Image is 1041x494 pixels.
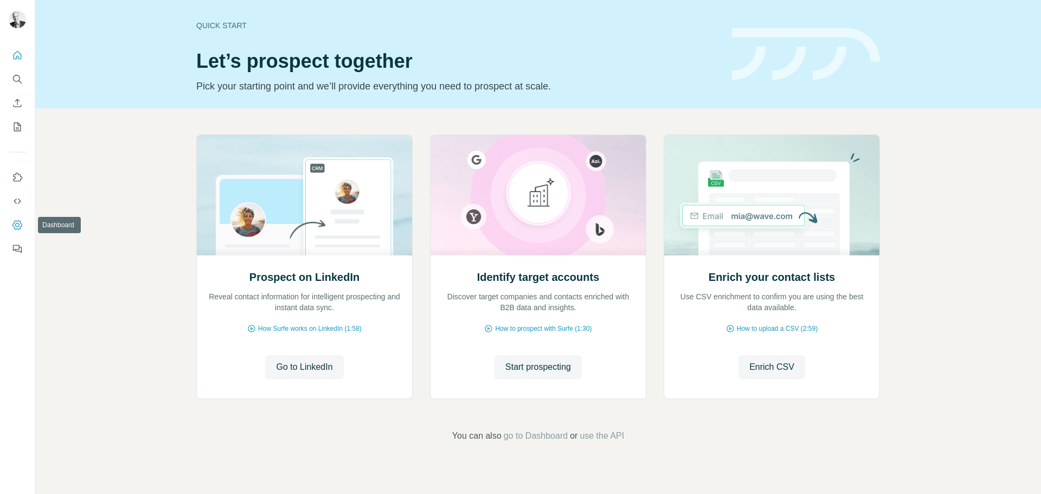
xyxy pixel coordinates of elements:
[477,270,600,285] h2: Identify target accounts
[732,28,880,81] img: banner
[504,429,568,442] button: go to Dashboard
[196,20,719,31] div: Quick start
[9,93,26,113] button: Enrich CSV
[738,355,805,379] button: Enrich CSV
[452,429,502,442] span: You can also
[196,135,413,255] img: Prospect on LinkedIn
[430,135,646,255] img: Identify target accounts
[208,291,401,313] p: Reveal contact information for intelligent prospecting and instant data sync.
[249,270,359,285] h2: Prospect on LinkedIn
[580,429,624,442] button: use the API
[664,135,880,255] img: Enrich your contact lists
[570,429,577,442] span: or
[9,215,26,235] button: Dashboard
[9,239,26,259] button: Feedback
[196,50,719,72] h1: Let’s prospect together
[495,324,592,333] span: How to prospect with Surfe (1:30)
[258,324,362,333] span: How Surfe works on LinkedIn (1:58)
[441,291,635,313] p: Discover target companies and contacts enriched with B2B data and insights.
[709,270,835,285] h2: Enrich your contact lists
[9,191,26,211] button: Use Surfe API
[737,324,818,333] span: How to upload a CSV (2:59)
[9,117,26,137] button: My lists
[9,11,26,28] img: Avatar
[505,361,571,374] span: Start prospecting
[265,355,343,379] button: Go to LinkedIn
[196,79,719,94] p: Pick your starting point and we’ll provide everything you need to prospect at scale.
[9,69,26,89] button: Search
[675,291,869,313] p: Use CSV enrichment to confirm you are using the best data available.
[9,46,26,65] button: Quick start
[749,361,794,374] span: Enrich CSV
[9,168,26,187] button: Use Surfe on LinkedIn
[494,355,582,379] button: Start prospecting
[276,361,332,374] span: Go to LinkedIn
